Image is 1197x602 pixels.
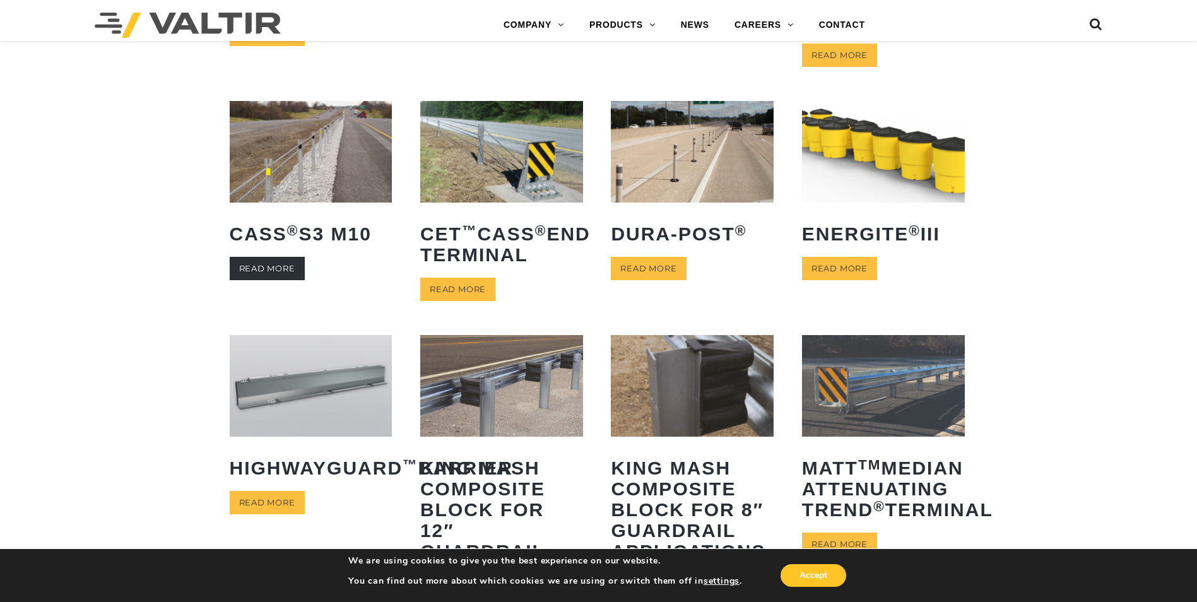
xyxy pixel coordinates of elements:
[420,214,583,274] h2: CET CASS End Terminal
[420,101,583,274] a: CET™CASS®End Terminal
[611,335,774,571] a: King MASH Composite Block for 8″ Guardrail Applications
[873,499,885,514] sup: ®
[722,13,806,38] a: CAREERS
[909,223,921,239] sup: ®
[781,564,846,587] button: Accept
[230,257,305,280] a: Read more about “CASS® S3 M10”
[420,278,495,301] a: Read more about “CET™ CASS® End Terminal”
[230,101,392,254] a: CASS®S3 M10
[420,335,583,592] a: King MASH Composite Block for 12″ Guardrail Applications
[230,448,392,488] h2: HighwayGuard Barrier
[230,491,305,514] a: Read more about “HighwayGuard™ Barrier”
[858,457,882,473] sup: TM
[491,13,577,38] a: COMPANY
[420,448,583,592] h2: King MASH Composite Block for 12″ Guardrail Applications
[802,448,965,529] h2: MATT Median Attenuating TREND Terminal
[802,533,877,556] a: Read more about “MATTTM Median Attenuating TREND® Terminal”
[230,214,392,254] h2: CASS S3 M10
[348,555,742,567] p: We are using cookies to give you the best experience on our website.
[348,575,742,587] p: You can find out more about which cookies we are using or switch them off in .
[462,223,478,239] sup: ™
[95,13,281,38] img: Valtir
[577,13,668,38] a: PRODUCTS
[704,575,740,587] button: settings
[802,214,965,254] h2: ENERGITE III
[611,448,774,571] h2: King MASH Composite Block for 8″ Guardrail Applications
[806,13,878,38] a: CONTACT
[403,457,418,473] sup: ™
[668,13,722,38] a: NEWS
[735,223,747,239] sup: ®
[802,335,965,529] a: MATTTMMedian Attenuating TREND®Terminal
[535,223,547,239] sup: ®
[611,214,774,254] h2: Dura-Post
[802,44,877,67] a: Read more about “ArmorZone® TL-2 Water-Filled Barrier”
[802,101,965,254] a: ENERGITE®III
[802,257,877,280] a: Read more about “ENERGITE® III”
[230,335,392,488] a: HighwayGuard™Barrier
[287,223,299,239] sup: ®
[611,257,686,280] a: Read more about “Dura-Post®”
[611,101,774,254] a: Dura-Post®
